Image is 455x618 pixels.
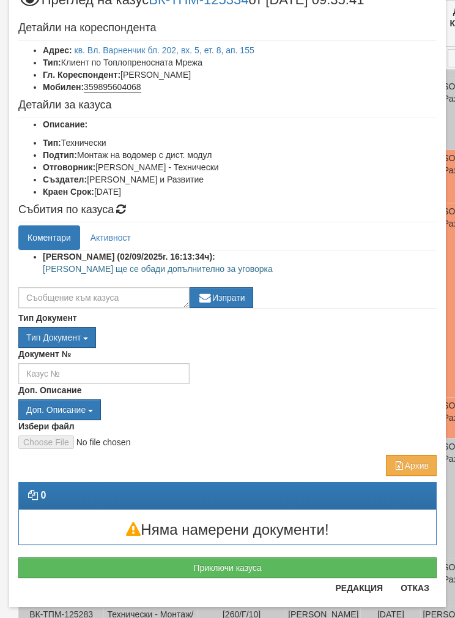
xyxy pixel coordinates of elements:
[18,348,71,360] label: Документ №
[81,225,140,250] a: Активност
[43,173,437,186] li: [PERSON_NAME] и Развитие
[43,70,120,80] b: Гл. Кореспондент:
[26,405,86,415] span: Доп. Описание
[43,45,72,55] b: Адрес:
[18,399,437,420] div: Двоен клик, за изчистване на избраната стойност.
[18,204,437,216] h4: Събития по казуса
[43,263,437,275] p: [PERSON_NAME] ще се обади допълнително за уговорка
[26,333,81,342] span: Тип Документ
[43,252,215,262] strong: [PERSON_NAME] (02/09/2025г. 16:13:34ч):
[43,175,87,184] b: Създател:
[18,99,437,111] h4: Детайли за казуса
[18,327,96,348] button: Тип Документ
[40,490,46,500] strong: 0
[18,312,77,324] label: Тип Документ
[18,327,437,348] div: Двоен клик, за изчистване на избраната стойност.
[43,56,437,69] li: Клиент по Топлопреносната Мрежа
[43,186,437,198] li: [DATE]
[43,161,437,173] li: [PERSON_NAME] - Технически
[18,363,190,384] input: Казус №
[18,399,101,420] button: Доп. Описание
[43,138,61,148] b: Тип:
[43,69,437,81] li: [PERSON_NAME]
[43,187,94,197] b: Краен Срок:
[75,45,254,55] a: кв. Вл. Варненчик бл. 202, вх. 5, ет. 8, ап. 155
[18,557,437,578] button: Приключи казуса
[19,522,436,538] h3: Няма намерени документи!
[18,22,437,34] h4: Детайли на кореспондента
[18,384,81,396] label: Доп. Описание
[43,162,95,172] b: Отговорник:
[43,58,61,67] b: Тип:
[43,150,77,160] b: Подтип:
[386,455,437,476] button: Архив
[18,225,80,250] a: Коментари
[18,420,75,432] label: Избери файл
[43,137,437,149] li: Технически
[43,149,437,161] li: Монтаж на водомер с дист. модул
[328,578,390,598] button: Редакция
[393,578,437,598] button: Отказ
[190,287,253,308] button: Изпрати
[43,119,87,129] b: Описание:
[43,82,84,92] b: Мобилен:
